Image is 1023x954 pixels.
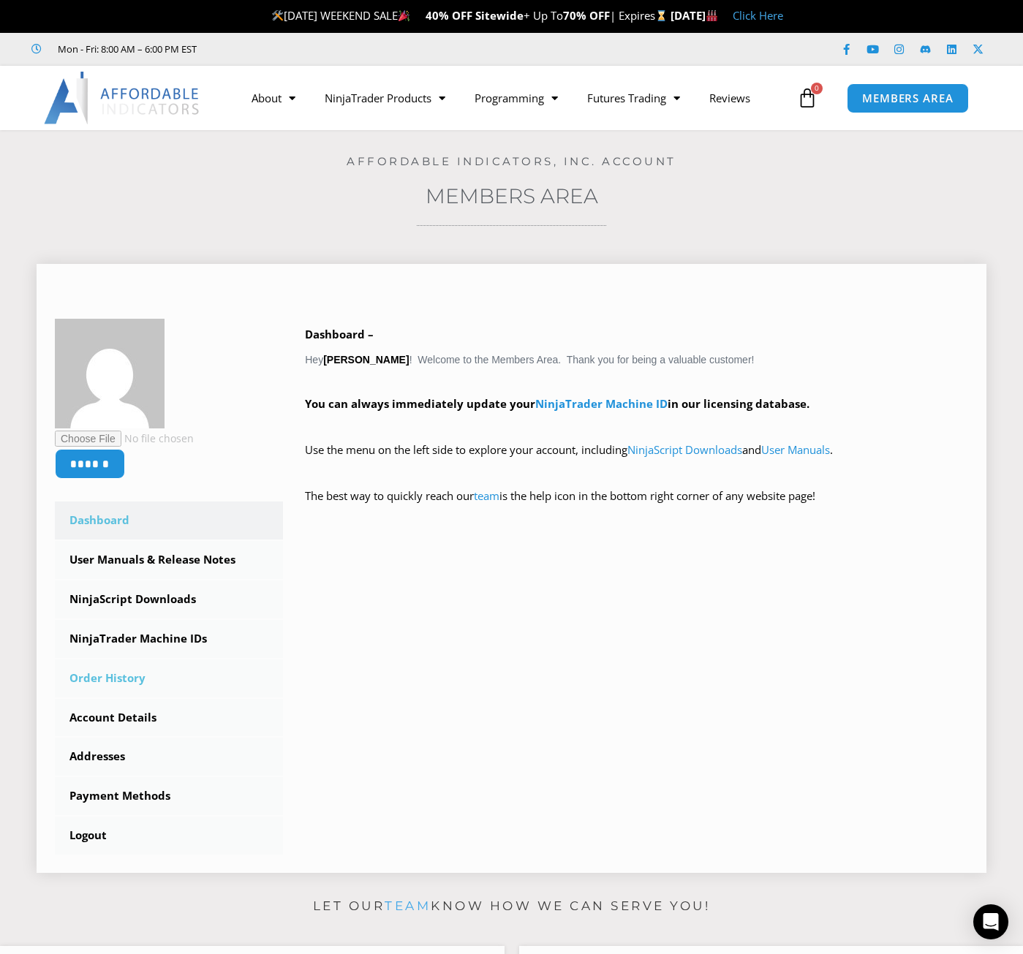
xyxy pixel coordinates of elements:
a: NinjaTrader Machine ID [535,396,668,411]
a: Programming [460,81,573,115]
b: Dashboard – [305,327,374,341]
strong: 40% OFF Sitewide [426,8,524,23]
img: 🎉 [399,10,409,21]
iframe: Customer reviews powered by Trustpilot [217,42,437,56]
a: Account Details [55,699,283,737]
img: LogoAI | Affordable Indicators – NinjaTrader [44,72,201,124]
p: The best way to quickly reach our is the help icon in the bottom right corner of any website page! [305,486,968,527]
span: Mon - Fri: 8:00 AM – 6:00 PM EST [54,40,197,58]
a: Affordable Indicators, Inc. Account [347,154,676,168]
a: NinjaTrader Machine IDs [55,620,283,658]
img: 🏭 [706,10,717,21]
a: team [385,898,431,913]
nav: Account pages [55,501,283,855]
a: Futures Trading [573,81,695,115]
a: Dashboard [55,501,283,540]
a: About [237,81,310,115]
a: NinjaScript Downloads [55,580,283,618]
img: ⌛ [656,10,667,21]
a: NinjaScript Downloads [627,442,742,457]
p: Use the menu on the left side to explore your account, including and . [305,440,968,481]
a: Addresses [55,738,283,776]
strong: [PERSON_NAME] [323,354,409,366]
span: MEMBERS AREA [862,93,954,104]
img: 🛠️ [272,10,283,21]
a: Members Area [426,183,598,208]
a: NinjaTrader Products [310,81,460,115]
strong: You can always immediately update your in our licensing database. [305,396,809,411]
a: Logout [55,817,283,855]
a: 0 [775,77,839,119]
a: Click Here [733,8,783,23]
strong: 70% OFF [563,8,610,23]
a: Reviews [695,81,765,115]
nav: Menu [237,81,793,115]
a: MEMBERS AREA [847,83,969,113]
span: 0 [811,83,823,94]
a: User Manuals [761,442,830,457]
span: [DATE] WEEKEND SALE + Up To | Expires [271,8,670,23]
div: Hey ! Welcome to the Members Area. Thank you for being a valuable customer! [305,325,968,527]
a: team [474,488,499,503]
a: Order History [55,659,283,697]
strong: [DATE] [671,8,718,23]
div: Open Intercom Messenger [973,904,1008,939]
a: User Manuals & Release Notes [55,541,283,579]
img: 4140e25e1cda7b72c934e597396f882113a120637512f11642c73b68ef98f09c [55,319,165,428]
a: Payment Methods [55,777,283,815]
